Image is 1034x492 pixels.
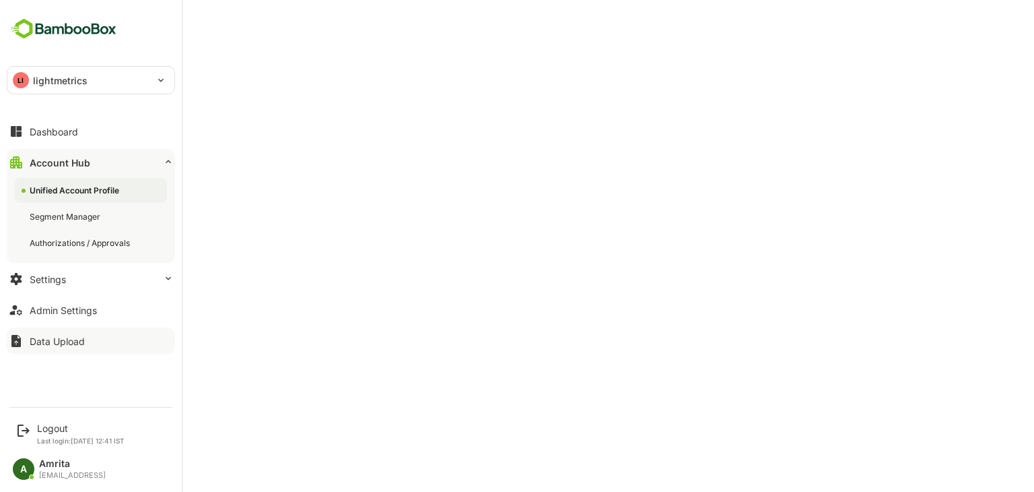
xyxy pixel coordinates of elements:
button: Settings [7,266,175,293]
div: Authorizations / Approvals [30,237,133,249]
div: A [13,458,34,480]
div: Data Upload [30,336,85,347]
div: Account Hub [30,157,90,168]
button: Admin Settings [7,297,175,324]
div: LI [13,72,29,88]
div: Logout [37,423,125,434]
button: Account Hub [7,149,175,176]
div: Dashboard [30,126,78,137]
div: Amrita [39,458,106,470]
div: Settings [30,274,66,285]
div: [EMAIL_ADDRESS] [39,471,106,480]
p: Last login: [DATE] 12:41 IST [37,437,125,445]
p: lightmetrics [33,73,88,88]
div: Unified Account Profile [30,185,122,196]
button: Data Upload [7,328,175,355]
div: Segment Manager [30,211,103,222]
button: Dashboard [7,118,175,145]
div: LIlightmetrics [7,67,174,94]
img: BambooboxFullLogoMark.5f36c76dfaba33ec1ec1367b70bb1252.svg [7,16,120,42]
div: Admin Settings [30,305,97,316]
